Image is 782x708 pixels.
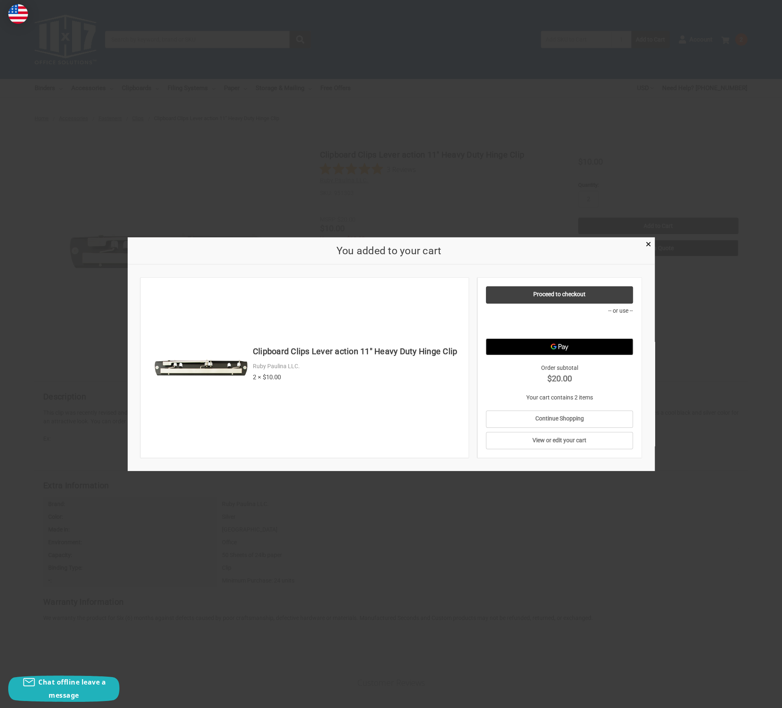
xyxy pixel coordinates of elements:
a: Proceed to checkout [486,286,633,303]
a: View or edit your cart [486,432,633,449]
span: × [646,238,651,250]
div: Order subtotal [486,363,633,384]
p: Your cart contains 2 items [486,393,633,402]
iframe: PayPal-paypal [486,318,633,334]
img: duty and tax information for United States [8,4,28,24]
img: Clipboard Clips Lever action 11" Heavy Duty Hinge Clip [154,320,249,415]
div: 2 × $10.00 [253,372,460,382]
button: Chat offline leave a message [8,676,119,702]
h2: You added to your cart [140,243,637,258]
a: Close [644,239,653,248]
div: Ruby Paulina LLC. [253,362,460,371]
a: Continue Shopping [486,410,633,427]
span: Chat offline leave a message [38,678,106,700]
button: Google Pay [486,338,633,355]
strong: $20.00 [486,372,633,384]
h4: Clipboard Clips Lever action 11" Heavy Duty Hinge Clip [253,345,460,357]
p: -- or use -- [486,306,633,315]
